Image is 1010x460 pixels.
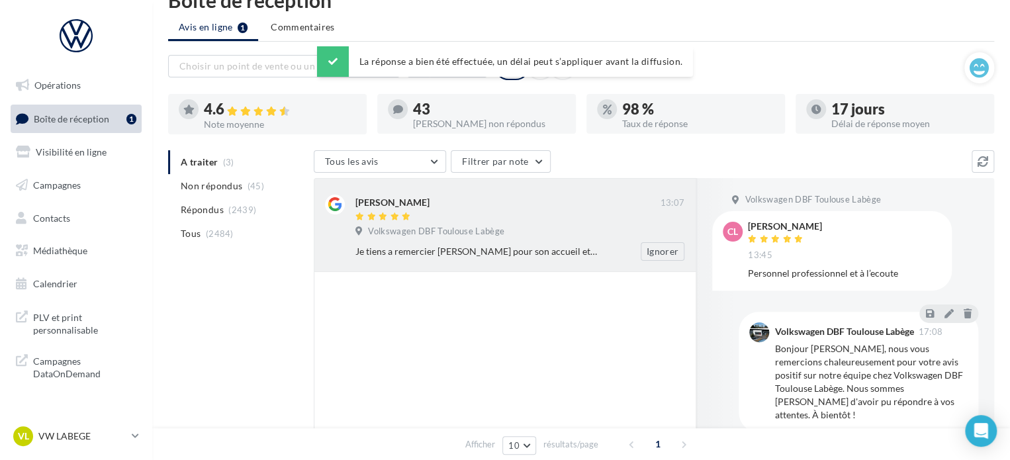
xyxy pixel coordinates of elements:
[774,342,968,422] div: Bonjour [PERSON_NAME], nous vous remercions chaleureusement pour votre avis positif sur notre équ...
[748,222,822,231] div: [PERSON_NAME]
[34,79,81,91] span: Opérations
[543,438,598,451] span: résultats/page
[465,438,495,451] span: Afficher
[8,347,144,386] a: Campagnes DataOnDemand
[918,328,942,336] span: 17:08
[204,102,356,117] div: 4.6
[204,120,356,129] div: Note moyenne
[8,138,144,166] a: Visibilité en ligne
[126,114,136,124] div: 1
[228,205,256,215] span: (2439)
[8,71,144,99] a: Opérations
[18,430,29,443] span: VL
[355,245,598,258] div: Je tiens a remercier [PERSON_NAME] pour son accueil et son geste commercial. Je recommande la con...
[355,196,430,209] div: [PERSON_NAME]
[38,430,126,443] p: VW LABEGE
[647,434,668,455] span: 1
[660,197,684,209] span: 13:07
[11,424,142,449] a: VL VW LABEGE
[33,352,136,381] span: Campagnes DataOnDemand
[33,278,77,289] span: Calendrier
[317,46,693,77] div: La réponse a bien été effectuée, un délai peut s’appliquer avant la diffusion.
[965,415,997,447] div: Open Intercom Messenger
[8,270,144,298] a: Calendrier
[36,146,107,158] span: Visibilité en ligne
[451,150,551,173] button: Filtrer par note
[748,250,772,261] span: 13:45
[325,156,379,167] span: Tous les avis
[502,436,536,455] button: 10
[33,308,136,337] span: PLV et print personnalisable
[368,226,504,238] span: Volkswagen DBF Toulouse Labège
[8,303,144,342] a: PLV et print personnalisable
[774,327,913,336] div: Volkswagen DBF Toulouse Labège
[8,171,144,199] a: Campagnes
[413,102,565,116] div: 43
[206,228,234,239] span: (2484)
[831,102,984,116] div: 17 jours
[622,102,774,116] div: 98 %
[622,119,774,128] div: Taux de réponse
[413,119,565,128] div: [PERSON_NAME] non répondus
[271,21,334,34] span: Commentaires
[168,55,400,77] button: Choisir un point de vente ou un code magasin
[181,179,242,193] span: Non répondus
[8,237,144,265] a: Médiathèque
[508,440,520,451] span: 10
[314,150,446,173] button: Tous les avis
[34,113,109,124] span: Boîte de réception
[748,267,941,280] div: Personnel professionnel et à l’ecoute
[727,225,738,238] span: CL
[179,60,375,71] span: Choisir un point de vente ou un code magasin
[181,203,224,216] span: Répondus
[248,181,264,191] span: (45)
[745,194,881,206] span: Volkswagen DBF Toulouse Labège
[8,105,144,133] a: Boîte de réception1
[641,242,684,261] button: Ignorer
[33,212,70,223] span: Contacts
[8,205,144,232] a: Contacts
[33,179,81,191] span: Campagnes
[831,119,984,128] div: Délai de réponse moyen
[181,227,201,240] span: Tous
[33,245,87,256] span: Médiathèque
